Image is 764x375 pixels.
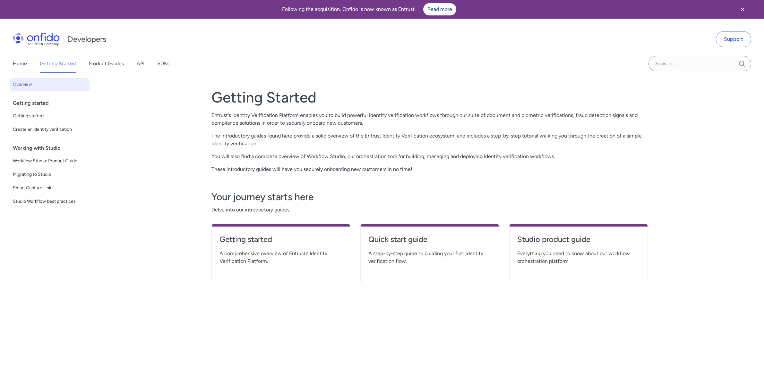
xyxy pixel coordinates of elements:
div: Following the acquisition, Onfido is now known as Entrust. [8,3,731,15]
input: Onfido search input field [648,56,751,71]
a: Getting Started [40,55,76,73]
h4: Quick start guide [368,234,491,245]
span: Workflow Studio: Product Guide [13,157,87,165]
a: Workflow Studio: Product Guide [10,155,90,167]
span: A step-by-step guide to building your first identity verification flow. [368,250,491,265]
span: Smart Capture Link [13,184,87,192]
button: Close banner [731,1,754,17]
a: Migrating to Studio [10,168,90,181]
a: Create an identity verification [10,123,90,136]
h1: Getting Started [211,88,648,106]
a: Smart Capture Link [10,182,90,194]
h1: Developers [68,34,106,44]
a: Support [716,31,751,47]
span: Everything you need to know about our workflow orchestration platform. [517,250,640,265]
div: Working with Studio [13,142,92,155]
a: Getting started [10,110,90,122]
span: Getting started [13,112,87,120]
span: Migrating to Studio [13,171,87,178]
a: Read more [423,3,456,15]
a: Product Guides [89,55,124,73]
a: Getting started [219,234,342,250]
span: Create an identity verification [13,126,87,133]
a: Studio product guide [517,234,640,250]
p: The introductory guides found here provide a solid overview of the Entrust Identity Verification ... [211,132,648,147]
h4: Studio product guide [517,234,640,245]
p: You will also find a complete overview of Workflow Studio, our orchestration tool for building, m... [211,153,648,160]
div: Getting started [13,97,92,110]
a: API [137,55,144,73]
h4: Getting started [219,234,342,245]
a: SDKs [157,55,169,73]
a: Home [13,55,27,73]
a: Quick start guide [368,234,491,250]
span: A comprehensive overview of Entrust’s Identity Verification Platform. [219,250,342,265]
span: Studio Workflow best practices [13,198,87,205]
p: These introductory guides will have you securely onboarding new customers in no time! [211,165,648,173]
span: Delve into our introductory guides [211,206,648,214]
p: Entrust's Identity Verification Platform enables you to build powerful identity verification work... [211,112,648,127]
img: Onfido Logo [13,33,60,46]
span: Overview [13,81,87,88]
svg: Close banner [739,5,746,13]
h3: Your journey starts here [211,191,648,203]
a: Overview [10,78,90,91]
a: Studio Workflow best practices [10,195,90,208]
